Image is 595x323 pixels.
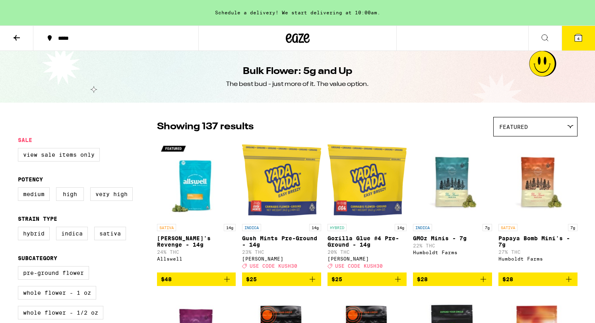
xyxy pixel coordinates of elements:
[483,224,492,231] p: 7g
[242,272,321,286] button: Add to bag
[250,263,297,269] span: USE CODE KUSH30
[157,224,176,231] p: SATIVA
[502,276,513,282] span: $28
[56,227,88,240] label: Indica
[18,266,89,280] label: Pre-ground Flower
[498,272,578,286] button: Add to bag
[328,249,407,255] p: 20% THC
[577,36,579,41] span: 4
[18,306,103,319] label: Whole Flower - 1/2 oz
[331,276,342,282] span: $25
[498,224,517,231] p: SATIVA
[328,235,407,248] p: Gorilla Glue #4 Pre-Ground - 14g
[498,140,578,220] img: Humboldt Farms - Papaya Bomb Mini's - 7g
[309,224,321,231] p: 14g
[157,272,236,286] button: Add to bag
[498,140,578,272] a: Open page for Papaya Bomb Mini's - 7g from Humboldt Farms
[18,176,43,183] legend: Potency
[56,187,84,201] label: High
[157,140,236,272] a: Open page for Jack's Revenge - 14g from Allswell
[157,235,236,248] p: [PERSON_NAME]'s Revenge - 14g
[328,272,407,286] button: Add to bag
[94,227,126,240] label: Sativa
[242,224,261,231] p: INDICA
[157,140,236,220] img: Allswell - Jack's Revenge - 14g
[242,140,321,220] img: Yada Yada - Gush Mints Pre-Ground - 14g
[328,140,407,220] img: Yada Yada - Gorilla Glue #4 Pre-Ground - 14g
[328,224,347,231] p: HYBRID
[18,255,57,261] legend: Subcategory
[243,65,352,78] h1: Bulk Flower: 5g and Up
[18,216,57,222] legend: Strain Type
[413,243,492,248] p: 22% THC
[413,224,432,231] p: INDICA
[562,26,595,51] button: 4
[161,276,172,282] span: $48
[417,276,428,282] span: $28
[413,140,492,220] img: Humboldt Farms - GMOz Minis - 7g
[157,120,254,134] p: Showing 137 results
[242,235,321,248] p: Gush Mints Pre-Ground - 14g
[90,187,133,201] label: Very High
[498,235,578,248] p: Papaya Bomb Mini's - 7g
[413,250,492,255] div: Humboldt Farms
[242,249,321,255] p: 23% THC
[18,137,32,143] legend: Sale
[499,124,528,130] span: Featured
[568,224,578,231] p: 7g
[226,80,369,89] div: The best bud - just more of it. The value option.
[18,187,50,201] label: Medium
[18,227,50,240] label: Hybrid
[498,249,578,255] p: 27% THC
[413,272,492,286] button: Add to bag
[18,148,100,161] label: View Sale Items Only
[498,256,578,261] div: Humboldt Farms
[395,224,407,231] p: 14g
[157,249,236,255] p: 24% THC
[413,235,492,241] p: GMOz Minis - 7g
[328,140,407,272] a: Open page for Gorilla Glue #4 Pre-Ground - 14g from Yada Yada
[242,256,321,261] div: [PERSON_NAME]
[328,256,407,261] div: [PERSON_NAME]
[413,140,492,272] a: Open page for GMOz Minis - 7g from Humboldt Farms
[157,256,236,261] div: Allswell
[18,286,96,300] label: Whole Flower - 1 oz
[224,224,236,231] p: 14g
[242,140,321,272] a: Open page for Gush Mints Pre-Ground - 14g from Yada Yada
[335,263,383,269] span: USE CODE KUSH30
[246,276,257,282] span: $25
